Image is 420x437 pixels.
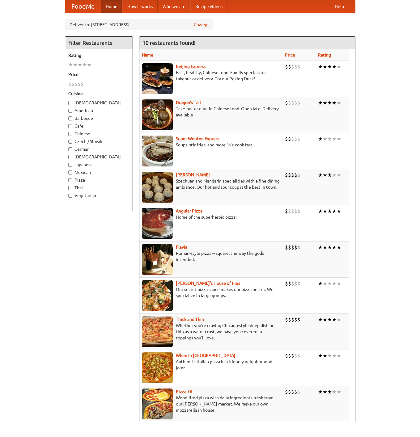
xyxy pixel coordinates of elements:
[327,99,332,106] li: ★
[71,81,74,87] li: $
[318,172,323,179] li: ★
[291,280,294,287] li: $
[327,389,332,395] li: ★
[285,280,288,287] li: $
[176,64,206,69] a: Beijing Express
[68,155,72,159] input: [DEMOGRAPHIC_DATA]
[68,146,129,152] label: German
[176,172,210,177] a: [PERSON_NAME]
[142,142,280,148] p: Soups, stir-fries, and more. We cook fast.
[327,63,332,70] li: ★
[288,244,291,251] li: $
[285,389,288,395] li: $
[87,61,91,68] li: ★
[337,244,341,251] li: ★
[297,208,300,215] li: $
[68,192,129,199] label: Vegetarian
[297,280,300,287] li: $
[176,281,240,286] b: [PERSON_NAME]'s House of Pies
[337,63,341,70] li: ★
[73,61,78,68] li: ★
[291,316,294,323] li: $
[318,280,323,287] li: ★
[323,208,327,215] li: ★
[68,140,72,144] input: Czech / Slovak
[288,389,291,395] li: $
[176,100,201,105] b: Dragon's Tail
[65,0,101,13] a: FoodMe
[68,177,129,183] label: Pizza
[330,0,349,13] a: Help
[142,106,280,118] p: Take-out or dine-in Chinese food. Open late. Delivery available
[318,389,323,395] li: ★
[332,63,337,70] li: ★
[327,136,332,142] li: ★
[337,280,341,287] li: ★
[323,172,327,179] li: ★
[327,244,332,251] li: ★
[323,99,327,106] li: ★
[291,63,294,70] li: $
[176,208,202,213] b: Angular Pizza
[318,53,331,57] a: Rating
[332,99,337,106] li: ★
[332,352,337,359] li: ★
[65,19,213,30] div: Deliver to: [STREET_ADDRESS]
[323,316,327,323] li: ★
[297,136,300,142] li: $
[158,0,190,13] a: Who we are
[190,0,227,13] a: Recipe videos
[142,359,280,371] p: Authentic Italian pizza in a friendly neighborhood joint.
[332,389,337,395] li: ★
[285,136,288,142] li: $
[327,352,332,359] li: ★
[337,136,341,142] li: ★
[142,208,173,239] img: angular.jpg
[74,81,78,87] li: $
[337,389,341,395] li: ★
[176,136,219,141] b: Super Wonton Express
[288,316,291,323] li: $
[294,352,297,359] li: $
[297,352,300,359] li: $
[294,172,297,179] li: $
[176,353,235,358] a: When in [GEOGRAPHIC_DATA]
[294,136,297,142] li: $
[337,352,341,359] li: ★
[297,99,300,106] li: $
[288,280,291,287] li: $
[318,63,323,70] li: ★
[285,244,288,251] li: $
[337,172,341,179] li: ★
[294,63,297,70] li: $
[332,244,337,251] li: ★
[68,154,129,160] label: [DEMOGRAPHIC_DATA]
[78,61,82,68] li: ★
[288,352,291,359] li: $
[176,317,204,322] b: Thick and Thin
[68,116,72,120] input: Barbecue
[323,244,327,251] li: ★
[327,172,332,179] li: ★
[297,316,300,323] li: $
[122,0,158,13] a: How it works
[294,389,297,395] li: $
[318,136,323,142] li: ★
[291,352,294,359] li: $
[68,90,129,97] h5: Cuisine
[68,131,129,137] label: Chinese
[142,136,173,166] img: superwonton.jpg
[294,244,297,251] li: $
[176,389,192,394] a: Pizza 76
[68,52,129,58] h5: Rating
[176,245,187,250] a: Flavia
[332,136,337,142] li: ★
[332,316,337,323] li: ★
[318,99,323,106] li: ★
[288,208,291,215] li: $
[323,136,327,142] li: ★
[68,124,72,128] input: Cafe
